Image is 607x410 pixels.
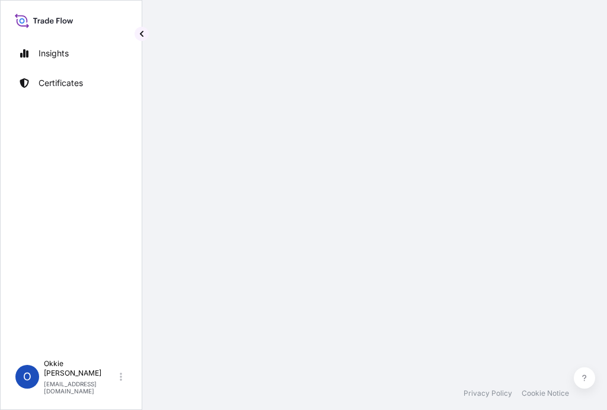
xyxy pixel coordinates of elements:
a: Insights [10,42,132,65]
a: Cookie Notice [522,389,569,398]
span: O [23,371,31,383]
p: Okkie [PERSON_NAME] [44,359,117,378]
p: Insights [39,47,69,59]
p: [EMAIL_ADDRESS][DOMAIN_NAME] [44,380,117,395]
a: Privacy Policy [464,389,512,398]
p: Certificates [39,77,83,89]
a: Certificates [10,71,132,95]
